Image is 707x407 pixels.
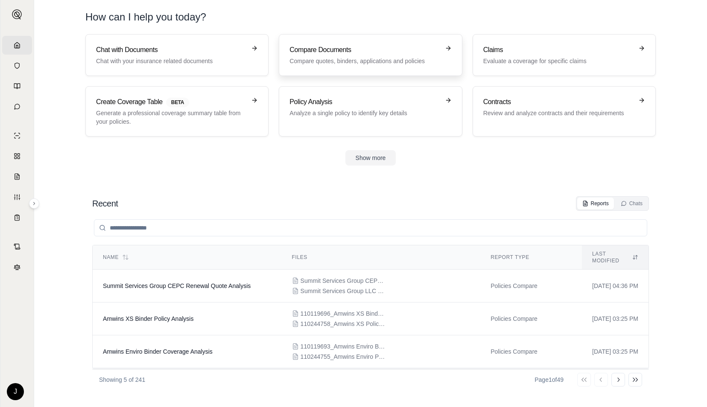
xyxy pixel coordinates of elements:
p: Review and analyze contracts and their requirements [483,109,633,117]
span: Amwins XS Binder Policy Analysis [103,315,193,322]
h3: Compare Documents [289,45,439,55]
h3: Policy Analysis [289,97,439,107]
div: Chats [621,200,643,207]
td: Policies Compare [480,368,582,401]
span: Summit Services Group LLC PPK2628544.pdf [301,287,386,295]
p: Compare quotes, binders, applications and policies [289,57,439,65]
button: Expand sidebar [29,198,39,209]
a: Create Coverage TableBETAGenerate a professional coverage summary table from your policies. [85,86,269,137]
td: [DATE] 03:25 PM [582,302,649,335]
h2: Recent [92,198,118,209]
p: Analyze a single policy to identify key details [289,109,439,117]
td: Policies Compare [480,335,582,368]
a: Compare DocumentsCompare quotes, binders, applications and policies [279,34,462,76]
th: Report Type [480,245,582,270]
span: Summit Services Group CEPC Renewal Quote Analysis [103,282,251,289]
a: Documents Vault [2,56,32,75]
div: Page 1 of 49 [535,375,564,384]
div: Last modified [592,250,638,264]
a: Coverage Table [2,208,32,227]
a: Chat [2,97,32,116]
a: Custom Report [2,188,32,206]
div: J [7,383,24,400]
div: Name [103,254,272,261]
h3: Create Coverage Table [96,97,246,107]
a: Legal Search Engine [2,258,32,276]
a: Chat with DocumentsChat with your insurance related documents [85,34,269,76]
a: ClaimsEvaluate a coverage for specific claims [473,34,656,76]
button: Reports [577,198,614,209]
h1: How can I help you today? [85,10,206,24]
a: Claim Coverage [2,167,32,186]
span: 110119696_Amwins XS Binder.pdf [301,309,386,318]
td: Policies Compare [480,270,582,302]
img: Expand sidebar [12,9,22,20]
span: Amwins Enviro Binder Coverage Analysis [103,348,213,355]
p: Generate a professional coverage summary table from your policies. [96,109,246,126]
p: Chat with your insurance related documents [96,57,246,65]
span: BETA [166,98,189,107]
span: 110244758_Amwins XS Policy.pdf [301,320,386,328]
td: Policies Compare [480,302,582,335]
button: Expand sidebar [9,6,26,23]
td: [DATE] 02:10 PM [582,368,649,401]
td: [DATE] 04:36 PM [582,270,649,302]
td: [DATE] 03:25 PM [582,335,649,368]
p: Evaluate a coverage for specific claims [483,57,633,65]
a: Single Policy [2,126,32,145]
div: Reports [582,200,609,207]
a: ContractsReview and analyze contracts and their requirements [473,86,656,137]
p: Showing 5 of 241 [99,375,145,384]
h3: Contracts [483,97,633,107]
h3: Claims [483,45,633,55]
button: Chats [616,198,648,209]
span: 110119693_Amwins Enviro Binder.pdf [301,342,386,351]
a: Policy Comparisons [2,147,32,166]
a: Policy AnalysisAnalyze a single policy to identify key details [279,86,462,137]
a: Contract Analysis [2,237,32,256]
a: Home [2,36,32,55]
span: Summit Services Group CEPC Quote 10.07.25.pdf [301,276,386,285]
span: 110244755_Amwins Enviro Policy.pdf [301,352,386,361]
a: Prompt Library [2,77,32,96]
th: Files [282,245,481,270]
h3: Chat with Documents [96,45,246,55]
button: Show more [345,150,396,166]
